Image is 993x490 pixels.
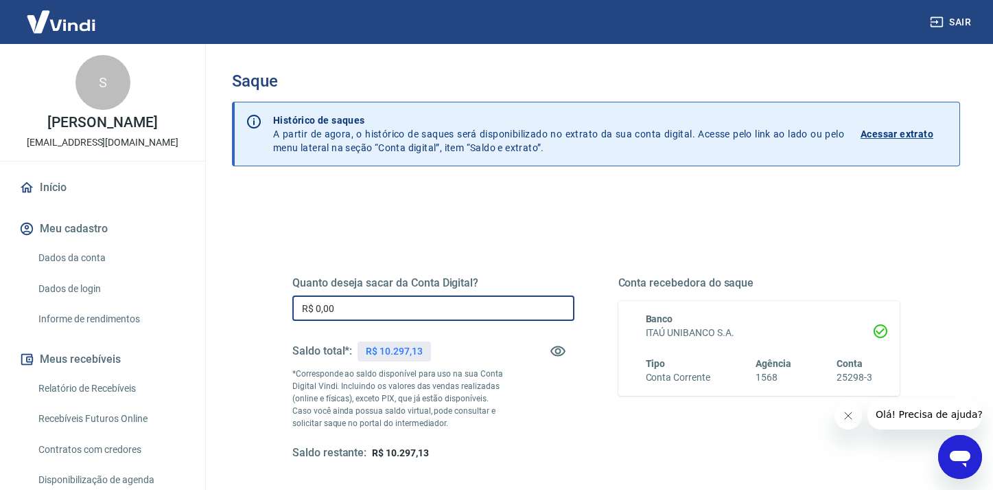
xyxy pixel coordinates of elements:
a: Dados da conta [33,244,189,272]
a: Recebíveis Futuros Online [33,405,189,433]
p: [EMAIL_ADDRESS][DOMAIN_NAME] [27,135,178,150]
h5: Quanto deseja sacar da Conta Digital? [292,276,574,290]
a: Início [16,172,189,203]
h6: Conta Corrente [646,370,710,385]
img: Vindi [16,1,106,43]
span: Agência [756,358,791,369]
h6: 1568 [756,370,791,385]
span: Conta [837,358,863,369]
span: Olá! Precisa de ajuda? [8,10,115,21]
div: S [75,55,130,110]
span: R$ 10.297,13 [372,447,428,458]
h6: 25298-3 [837,370,872,385]
p: *Corresponde ao saldo disponível para uso na sua Conta Digital Vindi. Incluindo os valores das ve... [292,368,504,430]
a: Contratos com credores [33,436,189,464]
a: Relatório de Recebíveis [33,375,189,403]
span: Banco [646,313,673,324]
iframe: Mensagem da empresa [867,399,982,430]
button: Sair [927,10,977,35]
h3: Saque [232,71,960,91]
button: Meus recebíveis [16,344,189,375]
p: R$ 10.297,13 [366,344,422,359]
iframe: Botão para abrir a janela de mensagens [938,435,982,479]
a: Acessar extrato [861,113,948,155]
h5: Saldo restante: [292,446,366,460]
p: A partir de agora, o histórico de saques será disponibilizado no extrato da sua conta digital. Ac... [273,113,844,155]
p: Histórico de saques [273,113,844,127]
h5: Conta recebedora do saque [618,276,900,290]
span: Tipo [646,358,666,369]
h5: Saldo total*: [292,344,352,358]
iframe: Fechar mensagem [834,402,862,430]
button: Meu cadastro [16,214,189,244]
p: Acessar extrato [861,127,933,141]
h6: ITAÚ UNIBANCO S.A. [646,326,873,340]
a: Informe de rendimentos [33,305,189,333]
a: Dados de login [33,275,189,303]
p: [PERSON_NAME] [47,115,157,130]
